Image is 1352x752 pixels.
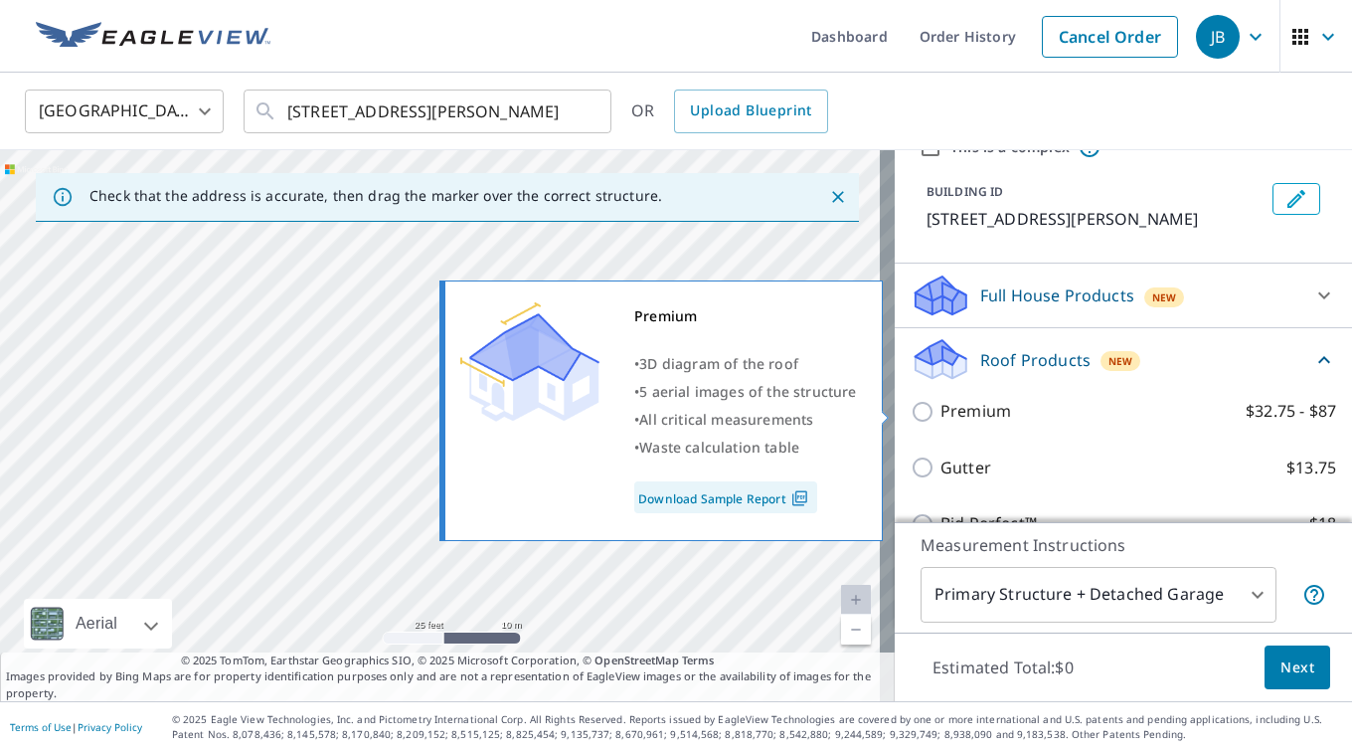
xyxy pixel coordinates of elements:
span: 5 aerial images of the structure [639,382,856,401]
p: © 2025 Eagle View Technologies, Inc. and Pictometry International Corp. All Rights Reserved. Repo... [172,712,1342,742]
div: • [634,406,857,434]
p: $32.75 - $87 [1246,399,1336,424]
div: • [634,350,857,378]
span: All critical measurements [639,410,813,429]
p: Roof Products [980,348,1091,372]
div: OR [631,90,828,133]
button: Edit building 1 [1272,183,1320,215]
span: 3D diagram of the roof [639,354,798,373]
p: Measurement Instructions [921,533,1326,557]
span: Your report will include the primary structure and a detached garage if one exists. [1302,583,1326,607]
img: EV Logo [36,22,270,52]
div: Roof ProductsNew [911,336,1336,383]
div: • [634,378,857,406]
div: JB [1196,15,1240,59]
p: Gutter [940,456,991,480]
p: | [10,721,142,733]
div: [GEOGRAPHIC_DATA] [25,84,224,139]
span: Waste calculation table [639,438,799,457]
p: Full House Products [980,283,1134,307]
a: Current Level 20, Zoom Out [841,615,871,645]
p: Estimated Total: $0 [917,646,1090,689]
img: Premium [460,302,599,422]
a: Cancel Order [1042,16,1178,58]
span: © 2025 TomTom, Earthstar Geographics SIO, © 2025 Microsoft Corporation, © [181,653,715,669]
a: Download Sample Report [634,481,817,513]
span: New [1152,289,1177,305]
span: Next [1280,656,1314,680]
div: Primary Structure + Detached Garage [921,567,1276,623]
input: Search by address or latitude-longitude [287,84,571,139]
p: Bid Perfect™ [940,511,1037,536]
a: Privacy Policy [78,720,142,734]
a: Upload Blueprint [674,90,827,133]
div: Aerial [24,599,172,649]
div: • [634,434,857,462]
div: Premium [634,302,857,330]
p: Check that the address is accurate, then drag the marker over the correct structure. [89,187,662,205]
p: BUILDING ID [927,183,1003,200]
div: Aerial [70,599,123,649]
p: $18 [1309,511,1336,536]
button: Next [1265,646,1330,690]
a: Terms [682,653,715,667]
p: [STREET_ADDRESS][PERSON_NAME] [927,207,1265,231]
a: OpenStreetMap [594,653,678,667]
span: New [1108,353,1133,369]
img: Pdf Icon [786,489,813,507]
button: Close [825,184,851,210]
div: Full House ProductsNew [911,272,1336,319]
p: $13.75 [1286,456,1336,480]
a: Terms of Use [10,720,72,734]
span: Upload Blueprint [690,98,811,123]
a: Current Level 20, Zoom In Disabled [841,585,871,615]
p: Premium [940,399,1011,424]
